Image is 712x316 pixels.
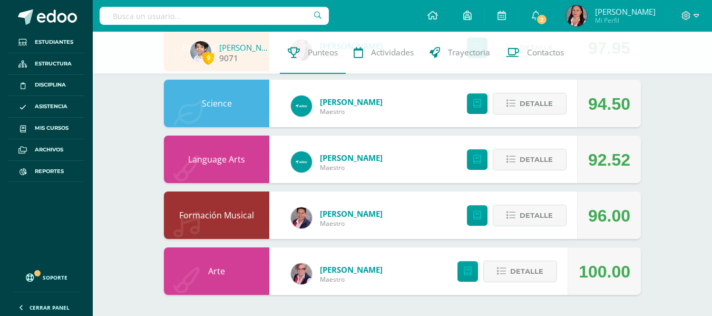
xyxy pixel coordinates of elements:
[520,150,553,169] span: Detalle
[536,14,548,25] span: 2
[579,248,630,295] div: 100.00
[320,219,383,228] span: Maestro
[30,304,70,311] span: Cerrar panel
[520,94,553,113] span: Detalle
[8,139,84,161] a: Archivos
[208,265,225,277] a: Arte
[595,6,656,17] span: [PERSON_NAME]
[164,80,269,127] div: Science
[35,81,66,89] span: Disciplina
[493,205,567,226] button: Detalle
[8,161,84,183] a: Reportes
[320,97,383,107] a: [PERSON_NAME]
[43,274,67,281] span: Soporte
[188,154,245,165] a: Language Arts
[202,98,232,109] a: Science
[190,41,211,62] img: 4e54e8b556ffabd6e0dfc168d448ce22.png
[527,47,564,58] span: Contactos
[588,192,630,240] div: 96.00
[35,102,67,111] span: Asistencia
[179,209,254,221] a: Formación Musical
[100,7,329,25] input: Busca un usuario...
[320,163,383,172] span: Maestro
[448,47,490,58] span: Trayectoria
[291,151,312,173] img: 588b9cde5d18d720e04d28d3fc456afc.png
[219,53,238,64] a: 9071
[493,93,567,114] button: Detalle
[35,146,63,154] span: Archivos
[520,206,553,225] span: Detalle
[346,32,422,74] a: Actividades
[291,207,312,228] img: a8e4ad95003d361ecb92756a2a34f672.png
[320,275,383,284] span: Maestro
[35,124,69,132] span: Mis cursos
[280,32,346,74] a: Punteos
[8,53,84,75] a: Estructura
[291,95,312,117] img: 588b9cde5d18d720e04d28d3fc456afc.png
[595,16,656,25] span: Mi Perfil
[483,261,557,282] button: Detalle
[320,208,383,219] a: [PERSON_NAME]
[8,118,84,139] a: Mis cursos
[320,107,383,116] span: Maestro
[588,136,630,184] div: 92.52
[371,47,414,58] span: Actividades
[13,263,80,289] a: Soporte
[164,191,269,239] div: Formación Musical
[320,264,383,275] a: [PERSON_NAME]
[35,167,64,176] span: Reportes
[164,247,269,295] div: Arte
[8,32,84,53] a: Estudiantes
[35,38,73,46] span: Estudiantes
[35,60,72,68] span: Estructura
[164,136,269,183] div: Language Arts
[320,152,383,163] a: [PERSON_NAME]
[219,42,272,53] a: [PERSON_NAME]
[566,5,587,26] img: 316256233fc5d05bd520c6ab6e96bb4a.png
[588,80,630,128] div: 94.50
[8,75,84,97] a: Disciplina
[493,149,567,170] button: Detalle
[498,32,572,74] a: Contactos
[308,47,338,58] span: Punteos
[8,96,84,118] a: Asistencia
[510,262,543,281] span: Detalle
[202,51,214,64] span: 9
[422,32,498,74] a: Trayectoria
[291,263,312,284] img: 2b3fc766f73e05dd1eda9fe74225f48e.png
